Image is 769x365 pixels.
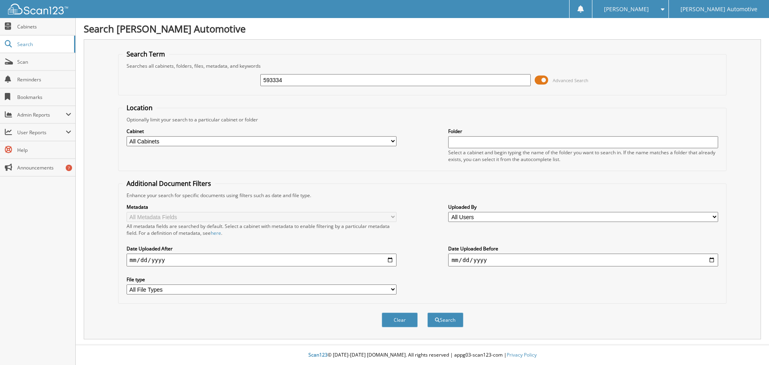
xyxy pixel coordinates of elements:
span: Reminders [17,76,71,83]
label: File type [127,276,397,283]
legend: Search Term [123,50,169,58]
div: Searches all cabinets, folders, files, metadata, and keywords [123,63,723,69]
a: Privacy Policy [507,351,537,358]
label: Folder [448,128,718,135]
h1: Search [PERSON_NAME] Automotive [84,22,761,35]
div: Select a cabinet and begin typing the name of the folder you want to search in. If the name match... [448,149,718,163]
label: Date Uploaded After [127,245,397,252]
span: Admin Reports [17,111,66,118]
span: Scan123 [308,351,328,358]
span: [PERSON_NAME] [604,7,649,12]
div: All metadata fields are searched by default. Select a cabinet with metadata to enable filtering b... [127,223,397,236]
label: Cabinet [127,128,397,135]
iframe: Chat Widget [729,327,769,365]
label: Uploaded By [448,204,718,210]
legend: Additional Document Filters [123,179,215,188]
div: Enhance your search for specific documents using filters such as date and file type. [123,192,723,199]
span: Help [17,147,71,153]
legend: Location [123,103,157,112]
input: end [448,254,718,266]
button: Clear [382,313,418,327]
label: Metadata [127,204,397,210]
img: scan123-logo-white.svg [8,4,68,14]
span: Announcements [17,164,71,171]
div: 7 [66,165,72,171]
span: Bookmarks [17,94,71,101]
input: start [127,254,397,266]
span: Advanced Search [553,77,588,83]
span: Search [17,41,70,48]
span: User Reports [17,129,66,136]
label: Date Uploaded Before [448,245,718,252]
span: Scan [17,58,71,65]
div: Optionally limit your search to a particular cabinet or folder [123,116,723,123]
span: [PERSON_NAME] Automotive [680,7,757,12]
div: © [DATE]-[DATE] [DOMAIN_NAME]. All rights reserved | appg03-scan123-com | [76,345,769,365]
a: here [211,230,221,236]
span: Cabinets [17,23,71,30]
button: Search [427,313,463,327]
